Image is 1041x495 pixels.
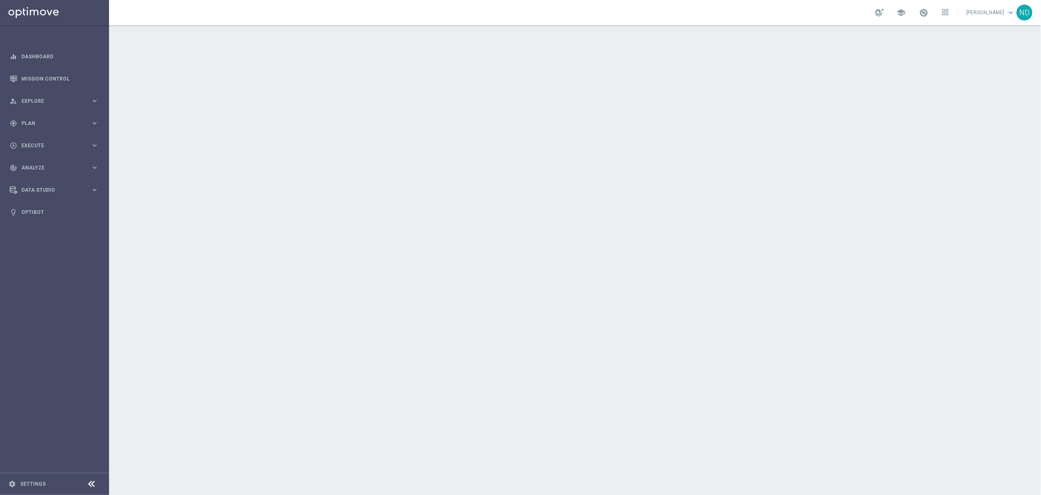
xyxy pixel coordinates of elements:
[10,201,99,223] div: Optibot
[21,68,99,90] a: Mission Control
[10,120,17,127] i: gps_fixed
[1007,8,1016,17] span: keyboard_arrow_down
[91,164,99,172] i: keyboard_arrow_right
[1017,5,1033,21] div: ND
[9,164,99,171] button: track_changes Analyze keyboard_arrow_right
[21,121,91,126] span: Plan
[897,8,906,17] span: school
[10,186,91,194] div: Data Studio
[9,142,99,149] button: play_circle_outline Execute keyboard_arrow_right
[9,209,99,216] button: lightbulb Optibot
[10,68,99,90] div: Mission Control
[20,482,46,487] a: Settings
[91,141,99,149] i: keyboard_arrow_right
[9,120,99,127] button: gps_fixed Plan keyboard_arrow_right
[10,164,17,172] i: track_changes
[966,6,1017,19] a: [PERSON_NAME]keyboard_arrow_down
[9,187,99,193] button: Data Studio keyboard_arrow_right
[9,76,99,82] button: Mission Control
[21,143,91,148] span: Execute
[10,53,17,60] i: equalizer
[9,53,99,60] button: equalizer Dashboard
[10,97,17,105] i: person_search
[91,119,99,127] i: keyboard_arrow_right
[21,45,99,68] a: Dashboard
[21,165,91,170] span: Analyze
[10,120,91,127] div: Plan
[21,99,91,104] span: Explore
[9,98,99,104] button: person_search Explore keyboard_arrow_right
[10,45,99,68] div: Dashboard
[10,164,91,172] div: Analyze
[21,188,91,193] span: Data Studio
[8,480,16,488] i: settings
[10,142,17,149] i: play_circle_outline
[10,142,91,149] div: Execute
[10,208,17,216] i: lightbulb
[10,97,91,105] div: Explore
[91,97,99,105] i: keyboard_arrow_right
[21,201,99,223] a: Optibot
[91,186,99,194] i: keyboard_arrow_right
